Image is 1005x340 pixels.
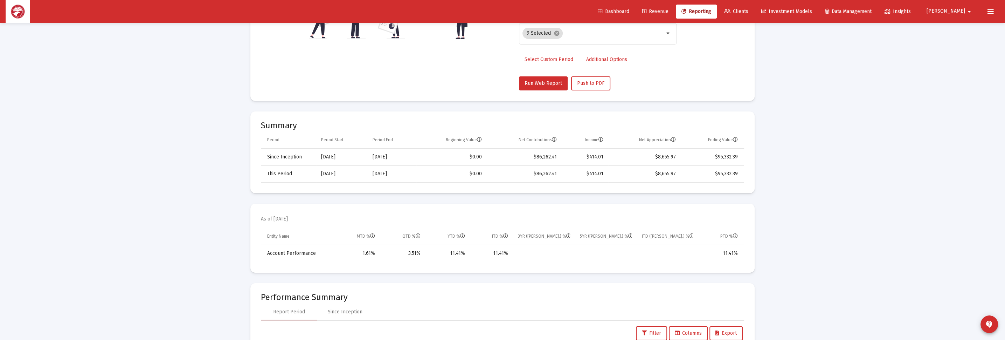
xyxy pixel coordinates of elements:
[571,76,610,90] button: Push to PDF
[522,28,563,39] mat-chip: 9 Selected
[321,137,344,143] div: Period Start
[373,137,393,143] div: Period End
[519,76,568,90] button: Run Web Report
[585,137,603,143] div: Income
[819,5,877,19] a: Data Management
[261,294,744,301] mat-card-title: Performance Summary
[380,228,425,245] td: Column QTD %
[608,132,681,149] td: Column Net Appreciation
[446,137,482,143] div: Beginning Value
[11,5,25,19] img: Dashboard
[918,4,982,18] button: [PERSON_NAME]
[261,122,744,129] mat-card-title: Summary
[592,5,635,19] a: Dashboard
[261,132,316,149] td: Column Period
[470,228,513,245] td: Column ITD %
[927,8,965,14] span: [PERSON_NAME]
[985,320,993,328] mat-icon: contact_support
[642,330,661,336] span: Filter
[715,330,737,336] span: Export
[261,149,316,165] td: Since Inception
[885,8,911,14] span: Insights
[562,165,608,182] td: $414.01
[522,26,664,40] mat-chip-list: Selection
[487,165,562,182] td: $86,262.41
[676,5,717,19] a: Reporting
[513,228,575,245] td: Column 3YR (Ann.) %
[608,149,681,165] td: $8,655.97
[575,228,637,245] td: Column 5YR (Ann.) %
[492,233,508,239] div: ITD %
[702,250,738,257] div: 11.41%
[724,8,748,14] span: Clients
[698,228,744,245] td: Column PTD %
[368,132,416,149] td: Column Period End
[430,250,465,257] div: 11.41%
[719,5,754,19] a: Clients
[273,308,305,315] div: Report Period
[321,154,363,161] div: [DATE]
[321,170,363,177] div: [DATE]
[681,8,711,14] span: Reporting
[525,56,573,62] span: Select Custom Period
[416,165,486,182] td: $0.00
[761,8,812,14] span: Investment Models
[385,250,420,257] div: 3.51%
[586,56,627,62] span: Additional Options
[425,228,470,245] td: Column YTD %
[639,137,676,143] div: Net Appreciation
[267,233,290,239] div: Entity Name
[261,228,334,245] td: Column Entity Name
[681,165,744,182] td: $95,332.39
[637,228,698,245] td: Column ITD (Ann.) %
[608,165,681,182] td: $8,655.97
[373,170,411,177] div: [DATE]
[562,132,608,149] td: Column Income
[475,250,508,257] div: 11.41%
[580,233,632,239] div: 5YR ([PERSON_NAME].) %
[373,154,411,161] div: [DATE]
[879,5,916,19] a: Insights
[261,132,744,183] div: Data grid
[637,5,674,19] a: Revenue
[519,137,557,143] div: Net Contributions
[518,233,570,239] div: 3YR ([PERSON_NAME].) %
[825,8,872,14] span: Data Management
[334,228,380,245] td: Column MTD %
[642,233,693,239] div: ITD ([PERSON_NAME].) %
[562,149,608,165] td: $414.01
[598,8,629,14] span: Dashboard
[525,80,562,86] span: Run Web Report
[720,233,738,239] div: PTD %
[416,132,486,149] td: Column Beginning Value
[448,233,465,239] div: YTD %
[487,132,562,149] td: Column Net Contributions
[339,250,375,257] div: 1.61%
[708,137,738,143] div: Ending Value
[675,330,702,336] span: Columns
[487,149,562,165] td: $86,262.41
[261,245,334,262] td: Account Performance
[261,216,288,223] mat-card-subtitle: As of [DATE]
[965,5,973,19] mat-icon: arrow_drop_down
[316,132,368,149] td: Column Period Start
[681,149,744,165] td: $95,332.39
[402,233,420,239] div: QTD %
[328,308,362,315] div: Since Inception
[261,165,316,182] td: This Period
[664,29,673,38] mat-icon: arrow_drop_down
[267,137,279,143] div: Period
[261,228,744,262] div: Data grid
[357,233,375,239] div: MTD %
[756,5,818,19] a: Investment Models
[577,80,604,86] span: Push to PDF
[642,8,668,14] span: Revenue
[416,149,486,165] td: $0.00
[554,30,560,36] mat-icon: cancel
[681,132,744,149] td: Column Ending Value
